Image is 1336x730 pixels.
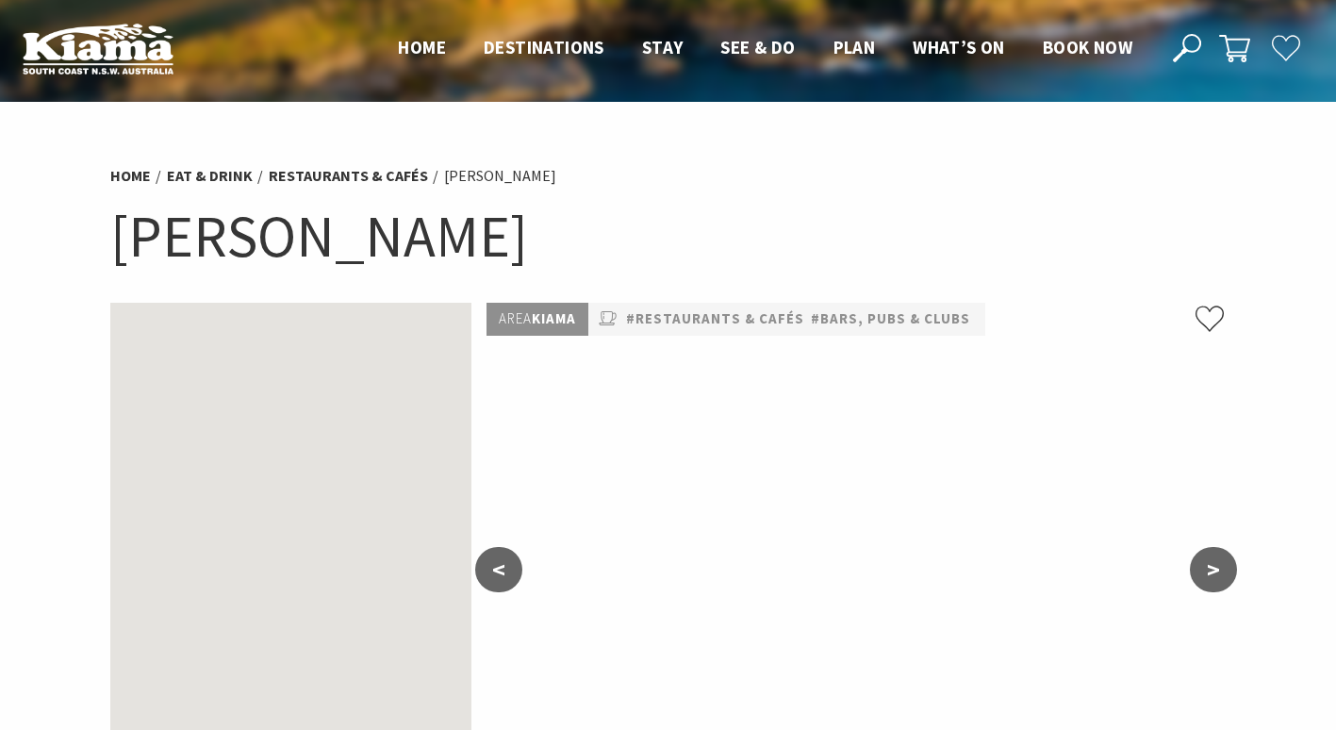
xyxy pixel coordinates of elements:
p: Kiama [487,303,588,336]
nav: Main Menu [379,33,1151,64]
button: < [475,547,522,592]
span: Area [499,309,532,327]
span: What’s On [913,36,1005,58]
a: Eat & Drink [167,166,253,186]
a: Home [110,166,151,186]
span: Home [398,36,446,58]
a: #Bars, Pubs & Clubs [811,307,970,331]
span: Plan [833,36,876,58]
button: > [1190,547,1237,592]
li: [PERSON_NAME] [444,164,556,189]
span: Book now [1043,36,1132,58]
a: Restaurants & Cafés [269,166,428,186]
span: Destinations [484,36,604,58]
span: See & Do [720,36,795,58]
img: Kiama Logo [23,23,173,75]
h1: [PERSON_NAME] [110,198,1227,274]
a: #Restaurants & Cafés [626,307,804,331]
span: Stay [642,36,684,58]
